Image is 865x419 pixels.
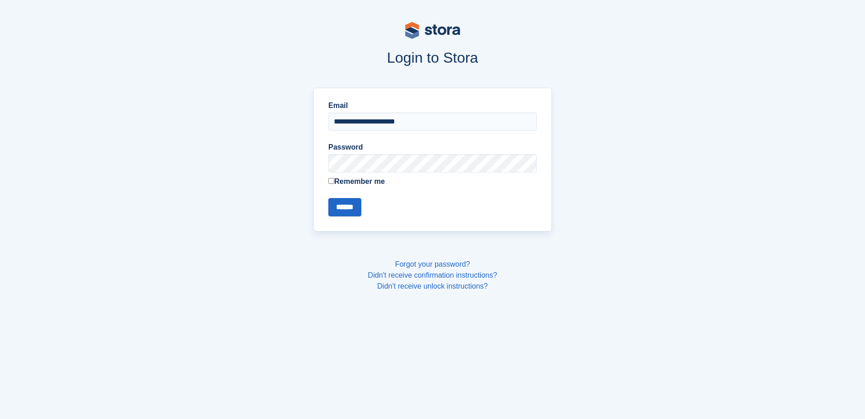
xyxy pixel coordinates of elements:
[328,176,537,187] label: Remember me
[377,282,488,290] a: Didn't receive unlock instructions?
[395,260,470,268] a: Forgot your password?
[328,178,334,184] input: Remember me
[328,100,537,111] label: Email
[405,22,460,39] img: stora-logo-53a41332b3708ae10de48c4981b4e9114cc0af31d8433b30ea865607fb682f29.svg
[368,271,497,279] a: Didn't receive confirmation instructions?
[139,49,727,66] h1: Login to Stora
[328,142,537,153] label: Password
